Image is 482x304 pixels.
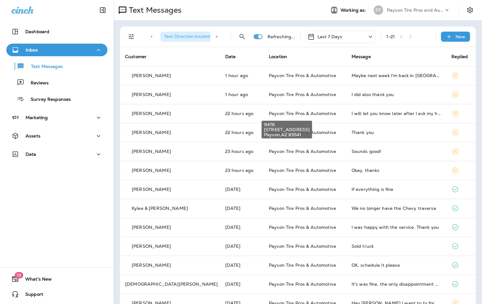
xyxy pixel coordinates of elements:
p: Text Messages [25,64,63,70]
p: [PERSON_NAME] [132,111,171,116]
p: Aug 28, 2025 10:33 AM [225,168,259,173]
span: Payson , AZ 85541 [264,132,310,137]
p: Aug 29, 2025 08:29 AM [225,92,259,97]
span: Working as: [340,8,367,13]
p: Aug 29, 2025 08:41 AM [225,73,259,78]
p: Aug 27, 2025 04:11 PM [225,225,259,230]
p: Aug 28, 2025 09:27 AM [225,187,259,192]
span: Payson Tire Pros & Automotive [269,262,336,268]
span: Text Direction : Incoming [164,33,214,39]
span: Date [225,54,236,59]
span: Payson Tire Pros & Automotive [269,149,336,154]
p: Aug 28, 2025 11:52 AM [225,130,259,135]
button: Survey Responses [6,92,107,106]
button: Inbox [6,44,107,56]
p: Aug 28, 2025 08:30 AM [225,206,259,211]
span: 9476 [264,122,310,127]
span: Payson Tire Pros & Automotive [269,73,336,78]
p: Inbox [26,47,38,52]
div: Sold truck [352,244,442,249]
p: [PERSON_NAME] [132,92,171,97]
span: Payson Tire Pros & Automotive [269,167,336,173]
p: Marketing [26,115,48,120]
div: Sounds good! [352,149,442,154]
button: Settings [464,4,476,16]
span: [STREET_ADDRESS] [264,127,310,132]
button: Text Messages [6,59,107,73]
p: Assets [26,133,40,138]
p: Aug 27, 2025 06:56 AM [225,282,259,287]
button: Assets [6,130,107,142]
p: Aug 27, 2025 03:04 PM [225,244,259,249]
p: [PERSON_NAME] [132,244,171,249]
p: Reviews [24,80,49,86]
div: Text Direction:Incoming [160,32,225,42]
button: Marketing [6,111,107,124]
div: Maybe next week I'm back in Roosevelt. [352,73,442,78]
p: Kylee & [PERSON_NAME] [132,206,188,211]
p: Last 7 Days [317,34,342,39]
p: [PERSON_NAME] [132,187,171,192]
div: I was happy with the service. Thank you [352,225,442,230]
span: Message [352,54,371,59]
span: Payson Tire Pros & Automotive [269,111,336,116]
span: Location [269,54,287,59]
div: It's was fine, the only disappointment was it took 25 minutes to start. [352,282,442,287]
p: Data [26,152,36,157]
div: Okay, thanks [352,168,442,173]
span: Payson Tire Pros & Automotive [269,92,336,97]
div: I will let you know later after I ask my husband. [352,111,442,116]
p: Dashboard [25,29,49,34]
button: Support [6,288,107,301]
span: Payson Tire Pros & Automotive [269,186,336,192]
button: Search Messages [236,30,249,43]
span: Support [19,292,43,299]
span: What's New [19,277,52,284]
p: [PERSON_NAME] [132,168,171,173]
button: Reviews [6,76,107,89]
span: Payson Tire Pros & Automotive [269,243,336,249]
p: Text Messages [126,5,182,15]
p: Survey Responses [24,97,71,103]
div: I did also thank you [352,92,442,97]
p: [PERSON_NAME] [132,73,171,78]
p: Refreshing... [268,34,295,39]
p: [PERSON_NAME] [132,149,171,154]
span: Customer [125,54,147,59]
p: [DEMOGRAPHIC_DATA][PERSON_NAME] [125,282,218,287]
p: [PERSON_NAME] [132,263,171,268]
div: We no longer have the Chevy traverse [352,206,442,211]
div: PT [374,5,383,15]
span: Payson Tire Pros & Automotive [269,205,336,211]
p: [PERSON_NAME] [132,130,171,135]
button: Dashboard [6,25,107,38]
span: 19 [15,272,23,278]
div: If everything is fine [352,187,442,192]
div: OK, schedule it please [352,263,442,268]
button: Filters [125,30,138,43]
button: Collapse Sidebar [94,4,111,16]
span: Payson Tire Pros & Automotive [269,224,336,230]
p: Payson Tire Pros and Automotive [387,8,444,13]
div: 1 - 21 [386,34,395,39]
span: Payson Tire Pros & Automotive [269,281,336,287]
p: Aug 27, 2025 07:59 AM [225,263,259,268]
p: New [455,34,465,39]
button: 19What's New [6,273,107,285]
p: [PERSON_NAME] [132,225,171,230]
button: Data [6,148,107,161]
div: Thank you [352,130,442,135]
span: Replied [451,54,468,59]
p: Aug 28, 2025 11:55 AM [225,111,259,116]
p: Aug 28, 2025 11:19 AM [225,149,259,154]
